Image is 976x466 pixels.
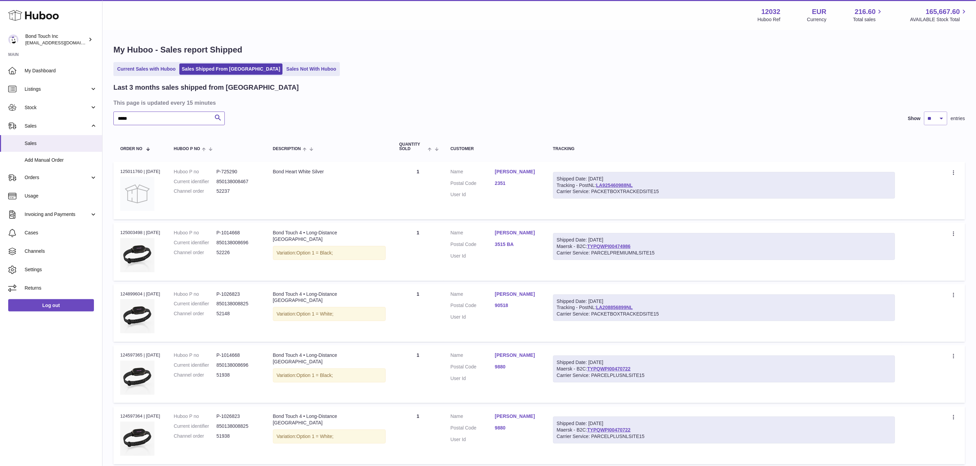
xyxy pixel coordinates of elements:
dt: User Id [451,191,495,198]
div: Tracking - PostNL: [553,294,895,321]
img: logistics@bond-touch.com [8,34,18,45]
dt: Channel order [174,433,217,439]
dt: Channel order [174,372,217,378]
img: BT4-b-01_30d1bc57-a24c-47b4-bb8f-ecd5e608417b.jpg [120,422,154,456]
dt: Huboo P no [174,291,217,297]
span: Orders [25,174,90,181]
span: Sales [25,123,90,129]
dt: Current identifier [174,301,217,307]
span: Huboo P no [174,147,200,151]
div: Shipped Date: [DATE] [557,298,892,305]
div: Bond Touch 4 • Long-Distance [GEOGRAPHIC_DATA] [273,352,386,365]
img: no-photo.jpg [120,177,154,211]
dt: Huboo P no [174,169,217,175]
dt: Channel order [174,310,217,317]
a: Log out [8,299,94,311]
div: 125003498 | [DATE] [120,230,160,236]
dd: 850138008696 [217,362,259,368]
div: Shipped Date: [DATE] [557,176,892,182]
dt: Postal Code [451,180,495,188]
div: Currency [807,16,827,23]
span: My Dashboard [25,68,97,74]
div: Shipped Date: [DATE] [557,359,892,366]
dd: P-1026823 [217,291,259,297]
dt: Huboo P no [174,413,217,420]
dt: Name [451,291,495,299]
dt: Current identifier [174,423,217,429]
dt: Channel order [174,188,217,194]
span: Returns [25,285,97,291]
a: Sales Not With Huboo [284,63,339,75]
div: 125011760 | [DATE] [120,169,160,175]
div: Huboo Ref [758,16,781,23]
dt: Postal Code [451,364,495,372]
dt: Postal Code [451,302,495,310]
span: Description [273,147,301,151]
dt: Postal Code [451,241,495,249]
span: [EMAIL_ADDRESS][DOMAIN_NAME] [25,40,100,45]
a: TYPQWPI00474986 [587,244,631,249]
a: 9880 [495,364,539,370]
div: Customer [451,147,539,151]
div: Carrier Service: PARCELPLUSNLSITE15 [557,433,892,440]
div: Carrier Service: PACKETBOXTRACKEDSITE15 [557,188,892,195]
dd: 51938 [217,433,259,439]
dt: Channel order [174,249,217,256]
dt: Current identifier [174,178,217,185]
a: LA925460988NL [596,183,633,188]
label: Show [908,115,921,122]
a: 2351 [495,180,539,187]
dd: 850138008825 [217,301,259,307]
div: Maersk - B2C: [553,233,895,260]
span: Settings [25,266,97,273]
a: [PERSON_NAME] [495,291,539,297]
td: 1 [393,162,444,219]
strong: 12032 [761,7,781,16]
span: 216.60 [855,7,876,16]
div: Variation: [273,429,386,443]
span: Sales [25,140,97,147]
a: TYPQWPI00470722 [587,366,631,372]
span: Listings [25,86,90,92]
div: Bond Touch 4 • Long-Distance [GEOGRAPHIC_DATA] [273,230,386,243]
span: entries [951,115,965,122]
img: BT4-b-01_30d1bc57-a24c-47b4-bb8f-ecd5e608417b.jpg [120,361,154,395]
div: Carrier Service: PARCELPREMIUMNLSITE15 [557,250,892,256]
div: Variation: [273,307,386,321]
dd: 52148 [217,310,259,317]
td: 1 [393,406,444,464]
span: Option 1 = Black; [297,250,333,256]
span: Channels [25,248,97,254]
h3: This page is updated every 15 minutes [113,99,963,106]
dt: Name [451,230,495,238]
a: 9880 [495,425,539,431]
a: 3515 BA [495,241,539,248]
span: 165,667.60 [926,7,960,16]
span: Add Manual Order [25,157,97,163]
div: Variation: [273,368,386,382]
div: Maersk - B2C: [553,417,895,443]
a: Current Sales with Huboo [115,63,178,75]
div: Maersk - B2C: [553,355,895,382]
dt: Huboo P no [174,352,217,359]
span: Quantity Sold [399,142,426,151]
a: TYPQWPI00470722 [587,427,631,433]
span: Option 1 = Black; [297,373,333,378]
span: Order No [120,147,142,151]
a: [PERSON_NAME] [495,169,539,175]
td: 1 [393,284,444,342]
div: Bond Heart White Silver [273,169,386,175]
div: Carrier Service: PACKETBOXTRACKEDSITE15 [557,311,892,317]
span: AVAILABLE Stock Total [910,16,968,23]
img: BT4-b-01_30d1bc57-a24c-47b4-bb8f-ecd5e608417b.jpg [120,238,154,272]
dt: User Id [451,314,495,320]
a: 216.60 Total sales [853,7,883,23]
div: Tracking - PostNL: [553,172,895,199]
span: Cases [25,230,97,236]
div: Shipped Date: [DATE] [557,420,892,427]
h2: Last 3 months sales shipped from [GEOGRAPHIC_DATA] [113,83,299,92]
div: 124597364 | [DATE] [120,413,160,419]
dt: Name [451,169,495,177]
div: Tracking [553,147,895,151]
dd: P-1014668 [217,352,259,359]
